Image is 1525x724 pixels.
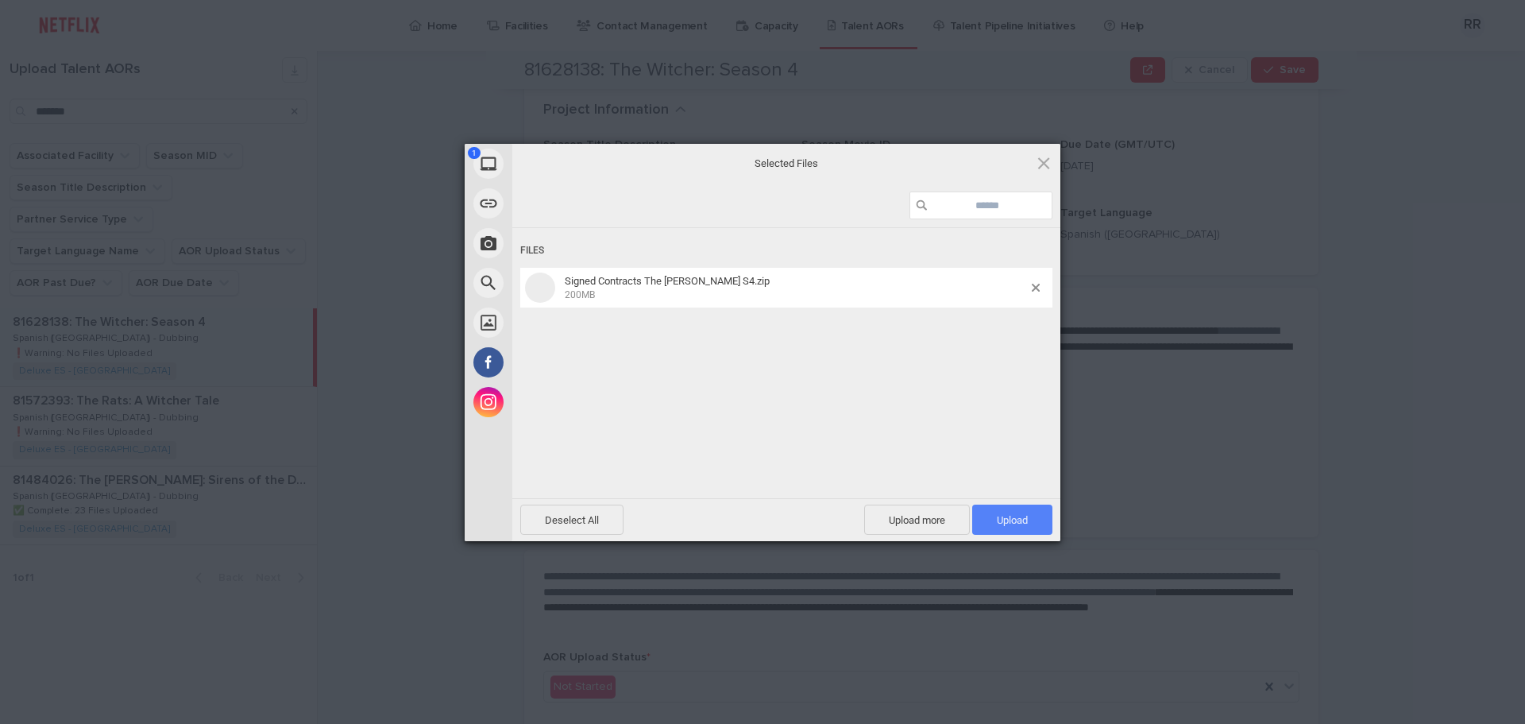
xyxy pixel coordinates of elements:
[565,275,770,287] span: Signed Contracts The [PERSON_NAME] S4.zip
[972,505,1052,535] span: Upload
[560,275,1032,301] span: Signed Contracts The Witcher S4.zip
[520,505,624,535] span: Deselect All
[465,144,655,184] div: My Device
[465,223,655,263] div: Take Photo
[864,505,970,535] span: Upload more
[997,514,1028,526] span: Upload
[565,289,595,300] span: 200MB
[627,156,945,170] span: Selected Files
[465,343,655,382] div: Facebook
[465,303,655,343] div: Unsplash
[1035,154,1052,172] span: Click here or hit ESC to close picker
[465,263,655,303] div: Web Search
[468,147,481,159] span: 1
[520,236,1052,265] div: Files
[465,382,655,422] div: Instagram
[465,184,655,223] div: Link (URL)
